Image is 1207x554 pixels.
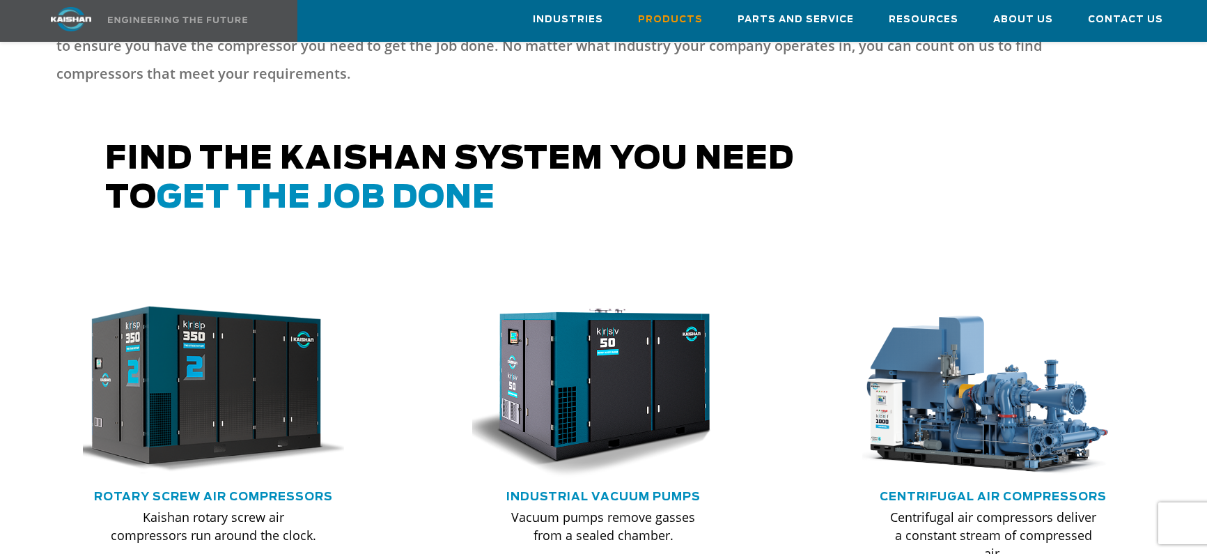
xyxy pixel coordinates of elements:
[111,508,317,544] p: Kaishan rotary screw air compressors run around the clock.
[157,183,495,214] span: get the job done
[880,491,1107,502] a: Centrifugal Air Compressors
[889,1,958,38] a: Resources
[533,1,603,38] a: Industries
[462,302,724,479] img: krsv50
[862,302,1124,479] div: thumb-centrifugal-compressor
[738,12,854,28] span: Parts and Service
[19,7,123,31] img: kaishan logo
[59,293,348,487] img: krsp350
[738,1,854,38] a: Parts and Service
[108,17,247,23] img: Engineering the future
[83,302,345,479] div: krsp350
[472,302,734,479] div: krsv50
[94,491,333,502] a: Rotary Screw Air Compressors
[1088,12,1163,28] span: Contact Us
[638,1,703,38] a: Products
[56,4,1103,88] p: As one of the world’s leaders in air compressor solutions, [PERSON_NAME] USA serves the needs of ...
[993,1,1053,38] a: About Us
[1088,1,1163,38] a: Contact Us
[889,12,958,28] span: Resources
[852,302,1114,479] img: thumb-centrifugal-compressor
[638,12,703,28] span: Products
[506,491,701,502] a: Industrial Vacuum Pumps
[993,12,1053,28] span: About Us
[105,144,794,214] span: Find the kaishan system you need to
[500,508,706,544] p: Vacuum pumps remove gasses from a sealed chamber.
[533,12,603,28] span: Industries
